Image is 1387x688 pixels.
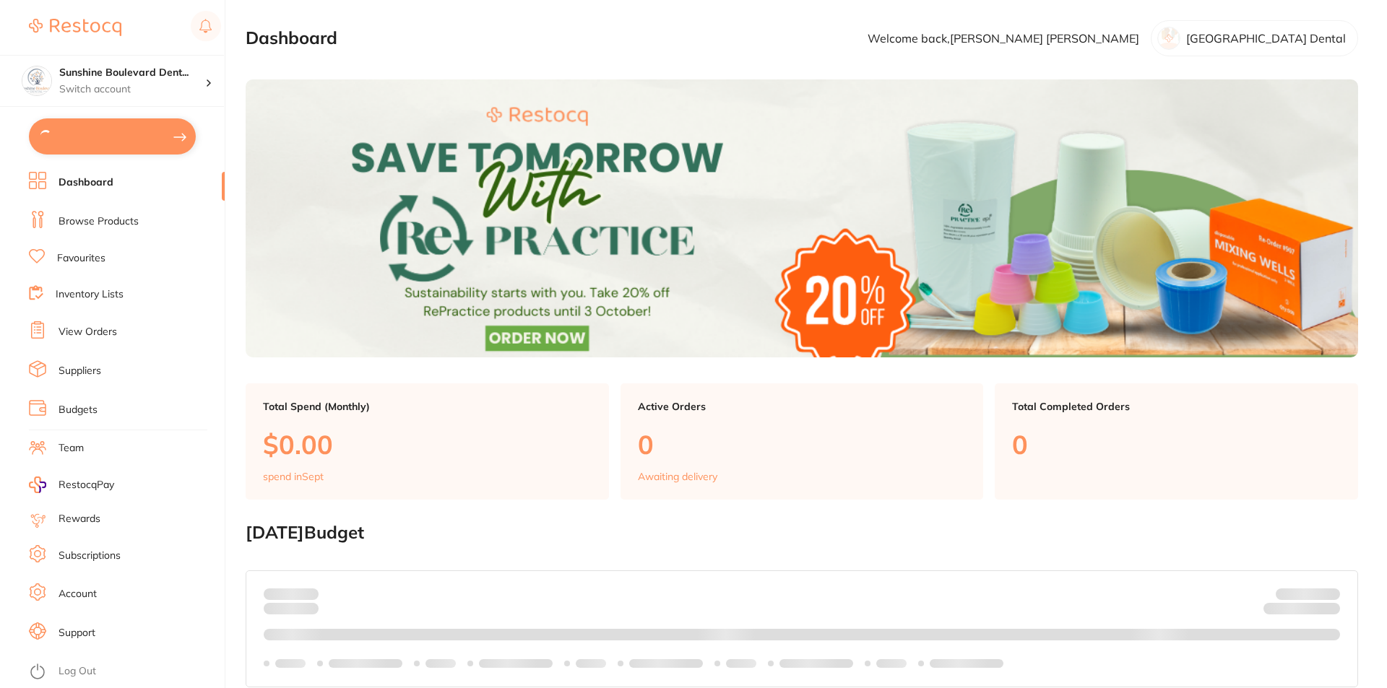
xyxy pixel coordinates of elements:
h4: Sunshine Boulevard Dental [59,66,205,80]
a: Restocq Logo [29,11,121,44]
p: Remaining: [1263,600,1340,617]
p: spend in Sept [263,471,324,482]
p: $0.00 [263,430,592,459]
p: Labels [275,658,306,669]
img: RestocqPay [29,476,46,493]
img: Restocq Logo [29,19,121,36]
p: Labels extended [329,658,402,669]
p: Total Spend (Monthly) [263,401,592,412]
p: 0 [1012,430,1341,459]
a: Rewards [59,512,100,526]
strong: $0.00 [293,588,319,601]
a: Log Out [59,664,96,679]
p: Labels extended [779,658,853,669]
p: Total Completed Orders [1012,401,1341,412]
p: Active Orders [638,401,967,412]
p: Switch account [59,82,205,97]
p: Labels extended [629,658,703,669]
a: Inventory Lists [56,287,124,302]
a: Account [59,587,97,601]
a: Team [59,441,84,456]
p: Labels [876,658,907,669]
img: Dashboard [246,79,1358,357]
p: Labels [576,658,606,669]
a: Total Completed Orders0 [995,383,1358,500]
p: 0 [638,430,967,459]
h2: [DATE] Budget [246,523,1358,543]
button: Log Out [29,661,220,684]
p: Labels [726,658,756,669]
p: Labels extended [479,658,553,669]
p: Budget: [1276,588,1340,600]
a: Dashboard [59,175,113,190]
a: Favourites [57,251,105,266]
a: Active Orders0Awaiting delivery [621,383,984,500]
span: RestocqPay [59,478,114,492]
a: RestocqPay [29,476,114,493]
p: month [264,600,319,617]
a: Subscriptions [59,549,121,563]
a: Browse Products [59,214,139,229]
a: Support [59,626,95,640]
p: Welcome back, [PERSON_NAME] [PERSON_NAME] [868,32,1139,45]
a: Total Spend (Monthly)$0.00spend inSept [246,383,609,500]
a: View Orders [59,325,117,339]
p: [GEOGRAPHIC_DATA] Dental [1186,32,1346,45]
h2: Dashboard [246,28,337,48]
strong: $0.00 [1315,605,1340,618]
a: Suppliers [59,364,101,378]
p: Spent: [264,588,319,600]
img: Sunshine Boulevard Dental [22,66,51,95]
strong: $NaN [1312,588,1340,601]
a: Budgets [59,403,98,417]
p: Labels extended [930,658,1003,669]
p: Awaiting delivery [638,471,717,482]
p: Labels [425,658,456,669]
